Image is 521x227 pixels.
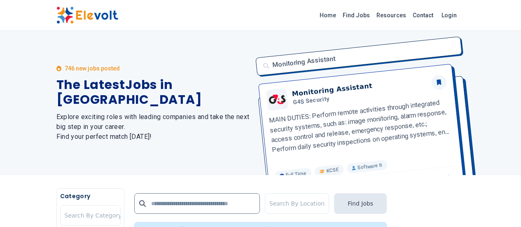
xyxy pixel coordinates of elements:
[409,9,437,22] a: Contact
[60,192,121,200] h5: Category
[65,64,120,73] p: 746 new jobs posted
[339,9,373,22] a: Find Jobs
[373,9,409,22] a: Resources
[56,77,251,107] h1: The Latest Jobs in [GEOGRAPHIC_DATA]
[334,193,387,214] button: Find Jobs
[56,112,251,142] h2: Explore exciting roles with leading companies and take the next big step in your career. Find you...
[56,7,118,24] img: Elevolt
[316,9,339,22] a: Home
[437,7,462,23] a: Login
